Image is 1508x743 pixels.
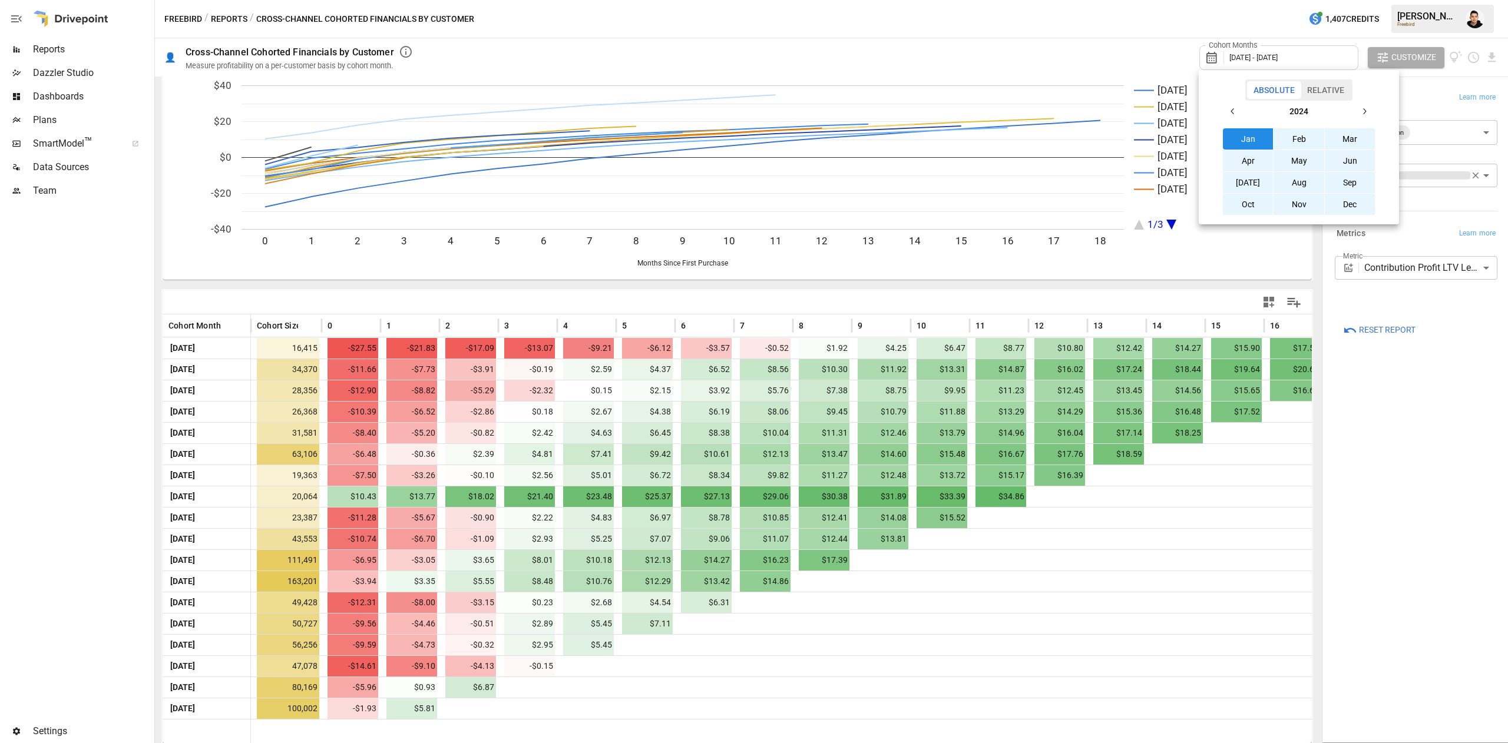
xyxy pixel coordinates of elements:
[1325,150,1375,171] button: Jun
[1223,172,1274,193] button: [DATE]
[1247,81,1301,99] button: Absolute
[1325,194,1375,215] button: Dec
[1274,194,1324,215] button: Nov
[1223,128,1274,150] button: Jan
[1274,172,1324,193] button: Aug
[1325,128,1375,150] button: Mar
[1274,150,1324,171] button: May
[1244,101,1354,122] button: 2024
[1223,150,1274,171] button: Apr
[1325,172,1375,193] button: Sep
[1301,81,1351,99] button: Relative
[1223,194,1274,215] button: Oct
[1274,128,1324,150] button: Feb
